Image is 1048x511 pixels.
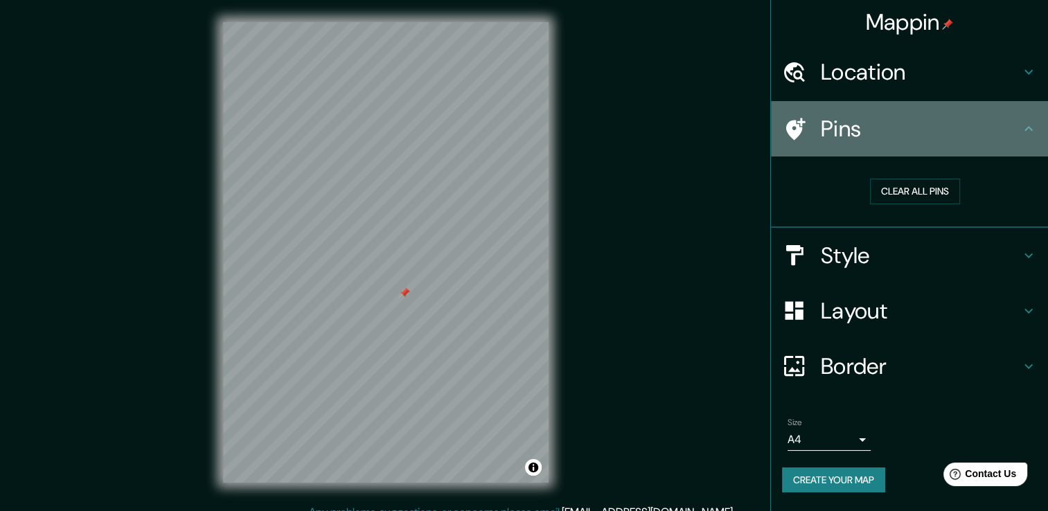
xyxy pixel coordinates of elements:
button: Create your map [782,467,885,493]
div: A4 [788,429,871,451]
div: Layout [771,283,1048,339]
h4: Border [821,352,1020,380]
div: Location [771,44,1048,100]
iframe: Help widget launcher [925,457,1033,496]
div: Pins [771,101,1048,156]
button: Toggle attribution [525,459,542,476]
h4: Location [821,58,1020,86]
h4: Mappin [866,8,954,36]
div: Style [771,228,1048,283]
button: Clear all pins [870,179,960,204]
div: Border [771,339,1048,394]
canvas: Map [223,22,549,483]
img: pin-icon.png [942,19,953,30]
h4: Style [821,242,1020,269]
h4: Layout [821,297,1020,325]
label: Size [788,416,802,428]
h4: Pins [821,115,1020,143]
